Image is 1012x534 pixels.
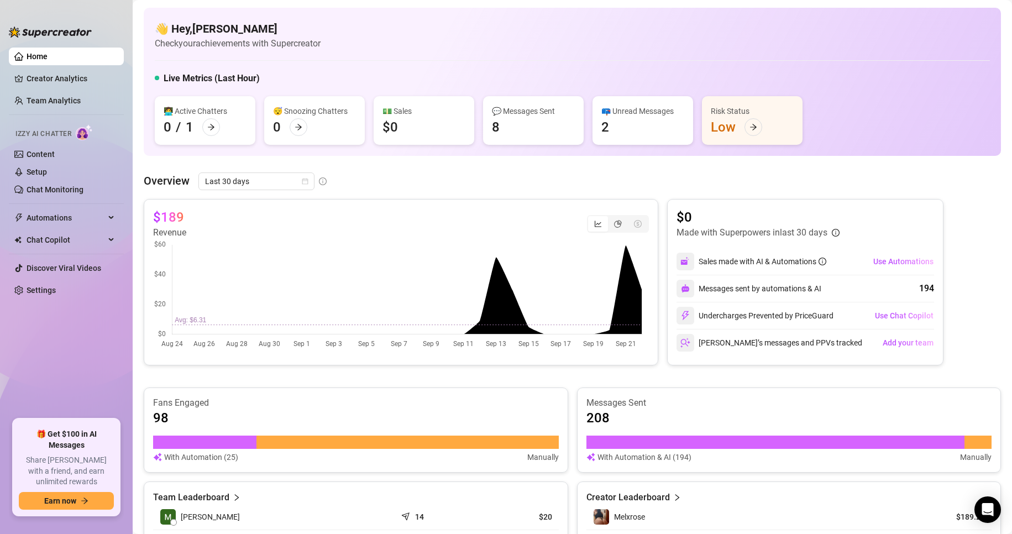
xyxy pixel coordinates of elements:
[680,311,690,321] img: svg%3e
[484,511,552,522] article: $20
[597,451,691,463] article: With Automation & AI (194)
[677,280,821,297] div: Messages sent by automations & AI
[614,220,622,228] span: pie-chart
[681,284,690,293] img: svg%3e
[586,397,992,409] article: Messages Sent
[19,429,114,451] span: 🎁 Get $100 in AI Messages
[27,150,55,159] a: Content
[164,105,247,117] div: 👩‍💻 Active Chatters
[27,70,115,87] a: Creator Analytics
[155,21,321,36] h4: 👋 Hey, [PERSON_NAME]
[883,338,934,347] span: Add your team
[677,208,840,226] article: $0
[601,105,684,117] div: 📪 Unread Messages
[19,492,114,510] button: Earn nowarrow-right
[27,185,83,194] a: Chat Monitoring
[594,509,609,525] img: Melxrose
[205,173,308,190] span: Last 30 days
[586,491,670,504] article: Creator Leaderboard
[527,451,559,463] article: Manually
[14,213,23,222] span: thunderbolt
[873,253,934,270] button: Use Automations
[882,334,934,352] button: Add your team
[492,118,500,136] div: 8
[181,511,240,523] span: [PERSON_NAME]
[15,129,71,139] span: Izzy AI Chatter
[680,256,690,266] img: svg%3e
[677,307,833,324] div: Undercharges Prevented by PriceGuard
[233,491,240,504] span: right
[27,52,48,61] a: Home
[155,36,321,50] article: Check your achievements with Supercreator
[711,105,794,117] div: Risk Status
[164,118,171,136] div: 0
[164,451,238,463] article: With Automation (25)
[601,118,609,136] div: 2
[153,409,169,427] article: 98
[27,167,47,176] a: Setup
[832,229,840,237] span: info-circle
[153,226,186,239] article: Revenue
[680,338,690,348] img: svg%3e
[874,307,934,324] button: Use Chat Copilot
[382,105,465,117] div: 💵 Sales
[677,334,862,352] div: [PERSON_NAME]’s messages and PPVs tracked
[44,496,76,505] span: Earn now
[935,511,985,522] article: $189.22
[594,220,602,228] span: line-chart
[586,409,610,427] article: 208
[27,96,81,105] a: Team Analytics
[614,512,645,521] span: Melxrose
[27,264,101,273] a: Discover Viral Videos
[144,172,190,189] article: Overview
[677,226,827,239] article: Made with Superpowers in last 30 days
[76,124,93,140] img: AI Chatter
[14,236,22,244] img: Chat Copilot
[492,105,575,117] div: 💬 Messages Sent
[873,257,934,266] span: Use Automations
[153,208,184,226] article: $189
[19,455,114,488] span: Share [PERSON_NAME] with a friend, and earn unlimited rewards
[586,451,595,463] img: svg%3e
[153,451,162,463] img: svg%3e
[319,177,327,185] span: info-circle
[919,282,934,295] div: 194
[27,231,105,249] span: Chat Copilot
[587,215,649,233] div: segmented control
[673,491,681,504] span: right
[27,286,56,295] a: Settings
[634,220,642,228] span: dollar-circle
[9,27,92,38] img: logo-BBDzfeDw.svg
[27,209,105,227] span: Automations
[164,72,260,85] h5: Live Metrics (Last Hour)
[160,509,176,525] img: Mel Rose
[273,105,356,117] div: 😴 Snoozing Chatters
[415,511,424,522] article: 14
[749,123,757,131] span: arrow-right
[699,255,826,268] div: Sales made with AI & Automations
[974,496,1001,523] div: Open Intercom Messenger
[153,491,229,504] article: Team Leaderboard
[153,397,559,409] article: Fans Engaged
[273,118,281,136] div: 0
[302,178,308,185] span: calendar
[207,123,215,131] span: arrow-right
[819,258,826,265] span: info-circle
[81,497,88,505] span: arrow-right
[382,118,398,136] div: $0
[875,311,934,320] span: Use Chat Copilot
[186,118,193,136] div: 1
[401,510,412,521] span: send
[960,451,992,463] article: Manually
[295,123,302,131] span: arrow-right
